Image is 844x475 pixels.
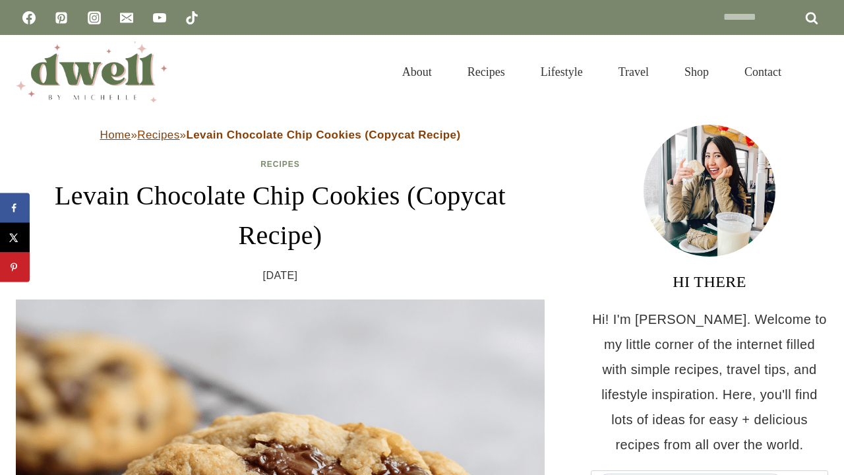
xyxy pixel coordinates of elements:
[591,307,828,457] p: Hi! I'm [PERSON_NAME]. Welcome to my little corner of the internet filled with simple recipes, tr...
[384,49,799,95] nav: Primary Navigation
[137,129,179,141] a: Recipes
[186,129,460,141] strong: Levain Chocolate Chip Cookies (Copycat Recipe)
[179,5,205,31] a: TikTok
[384,49,450,95] a: About
[48,5,75,31] a: Pinterest
[146,5,173,31] a: YouTube
[81,5,107,31] a: Instagram
[113,5,140,31] a: Email
[100,129,461,141] span: » »
[523,49,601,95] a: Lifestyle
[260,160,300,169] a: Recipes
[16,176,545,255] h1: Levain Chocolate Chip Cookies (Copycat Recipe)
[263,266,298,286] time: [DATE]
[601,49,667,95] a: Travel
[450,49,523,95] a: Recipes
[591,270,828,294] h3: HI THERE
[727,49,799,95] a: Contact
[667,49,727,95] a: Shop
[806,61,828,83] button: View Search Form
[16,5,42,31] a: Facebook
[16,42,167,102] img: DWELL by michelle
[100,129,131,141] a: Home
